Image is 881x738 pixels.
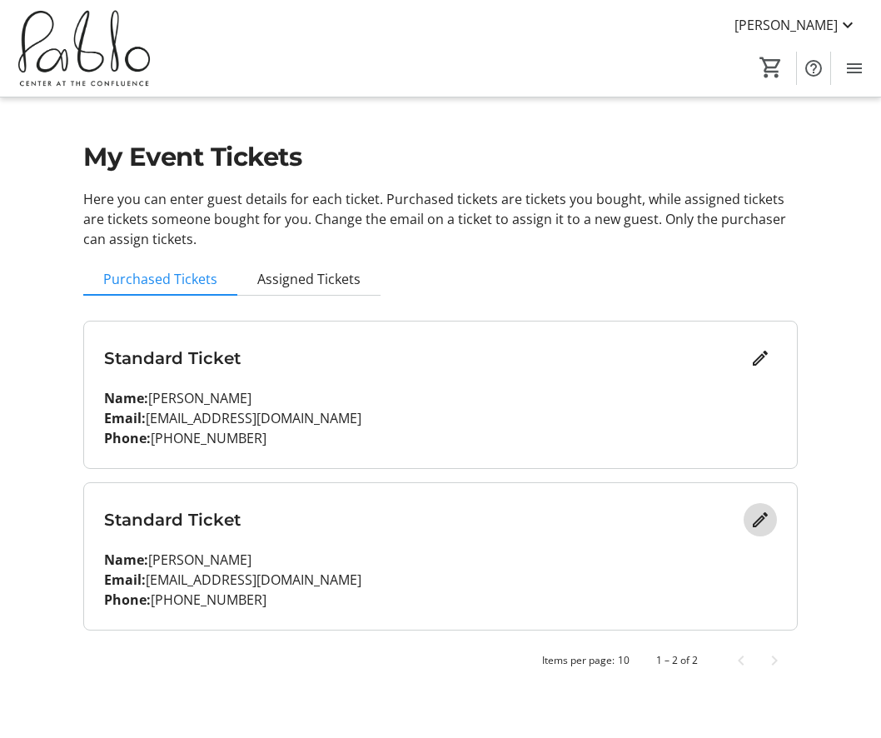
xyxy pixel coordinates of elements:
[542,653,615,668] div: Items per page:
[758,644,791,677] button: Next page
[104,408,777,428] p: [EMAIL_ADDRESS][DOMAIN_NAME]
[797,52,830,85] button: Help
[104,591,151,609] strong: Phone:
[103,272,217,286] span: Purchased Tickets
[656,653,698,668] div: 1 – 2 of 2
[724,644,758,677] button: Previous page
[744,503,777,536] button: Edit
[104,389,148,407] strong: Name:
[104,550,777,570] p: [PERSON_NAME]
[104,409,146,427] strong: Email:
[104,570,777,590] p: [EMAIL_ADDRESS][DOMAIN_NAME]
[83,137,798,176] h1: My Event Tickets
[104,428,777,448] p: [PHONE_NUMBER]
[744,342,777,375] button: Edit
[104,346,744,371] h3: Standard Ticket
[721,12,871,38] button: [PERSON_NAME]
[104,507,744,532] h3: Standard Ticket
[104,388,777,408] p: [PERSON_NAME]
[104,571,146,589] strong: Email:
[104,551,148,569] strong: Name:
[83,189,798,249] p: Here you can enter guest details for each ticket. Purchased tickets are tickets you bought, while...
[104,590,777,610] p: [PHONE_NUMBER]
[257,272,361,286] span: Assigned Tickets
[83,644,798,677] mat-paginator: Select page
[104,429,151,447] strong: Phone:
[734,15,838,35] span: [PERSON_NAME]
[756,52,786,82] button: Cart
[838,52,871,85] button: Menu
[10,7,158,90] img: Pablo Center's Logo
[618,653,630,668] div: 10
